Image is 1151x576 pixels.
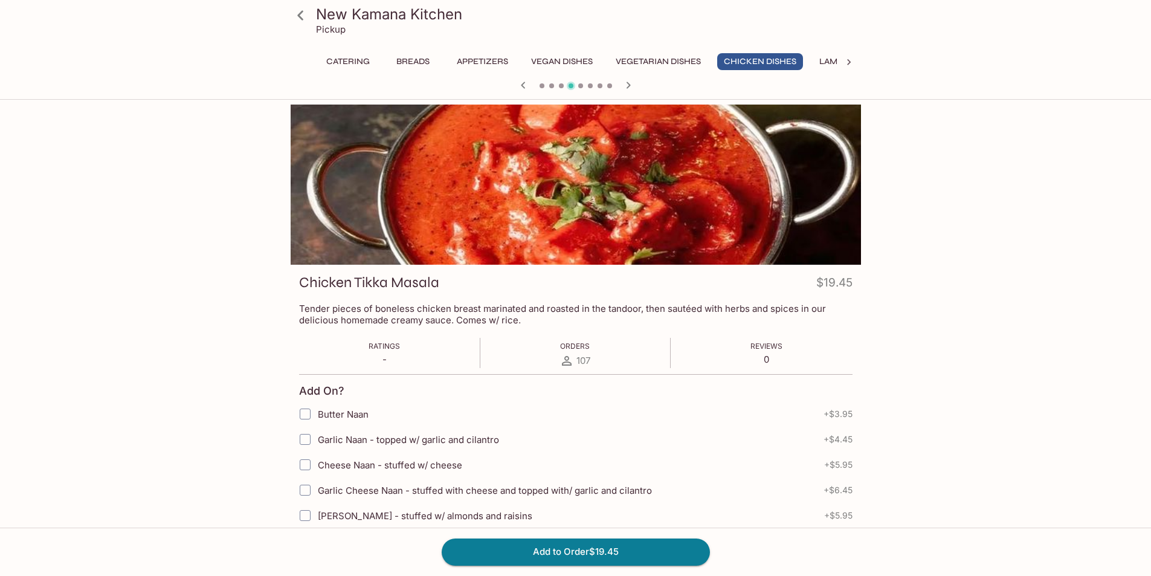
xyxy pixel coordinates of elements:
span: + $4.45 [824,435,853,444]
span: Garlic Naan - topped w/ garlic and cilantro [318,434,499,445]
p: - [369,354,400,365]
h3: Chicken Tikka Masala [299,273,439,292]
span: Reviews [750,341,782,351]
span: Garlic Cheese Naan - stuffed with cheese and topped with/ garlic and cilantro [318,485,652,496]
h3: New Kamana Kitchen [316,5,856,24]
span: + $3.95 [824,409,853,419]
span: [PERSON_NAME] - stuffed w/ almonds and raisins [318,510,532,522]
button: Add to Order$19.45 [442,539,710,565]
p: 0 [750,354,782,365]
span: Cheese Naan - stuffed w/ cheese [318,459,462,471]
span: + $5.95 [824,460,853,470]
p: Tender pieces of boneless chicken breast marinated and roasted in the tandoor, then sautéed with ... [299,303,853,326]
span: + $6.45 [824,485,853,495]
span: Orders [560,341,590,351]
button: Breads [386,53,440,70]
h4: Add On? [299,384,344,398]
button: Catering [320,53,376,70]
span: 107 [576,355,590,366]
p: Pickup [316,24,346,35]
h4: $19.45 [816,273,853,297]
button: Lamb Dishes [813,53,882,70]
span: Ratings [369,341,400,351]
button: Vegetarian Dishes [609,53,708,70]
span: Butter Naan [318,409,369,420]
span: + $5.95 [824,511,853,520]
div: Chicken Tikka Masala [291,105,861,265]
button: Appetizers [450,53,515,70]
button: Chicken Dishes [717,53,803,70]
button: Vegan Dishes [524,53,599,70]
